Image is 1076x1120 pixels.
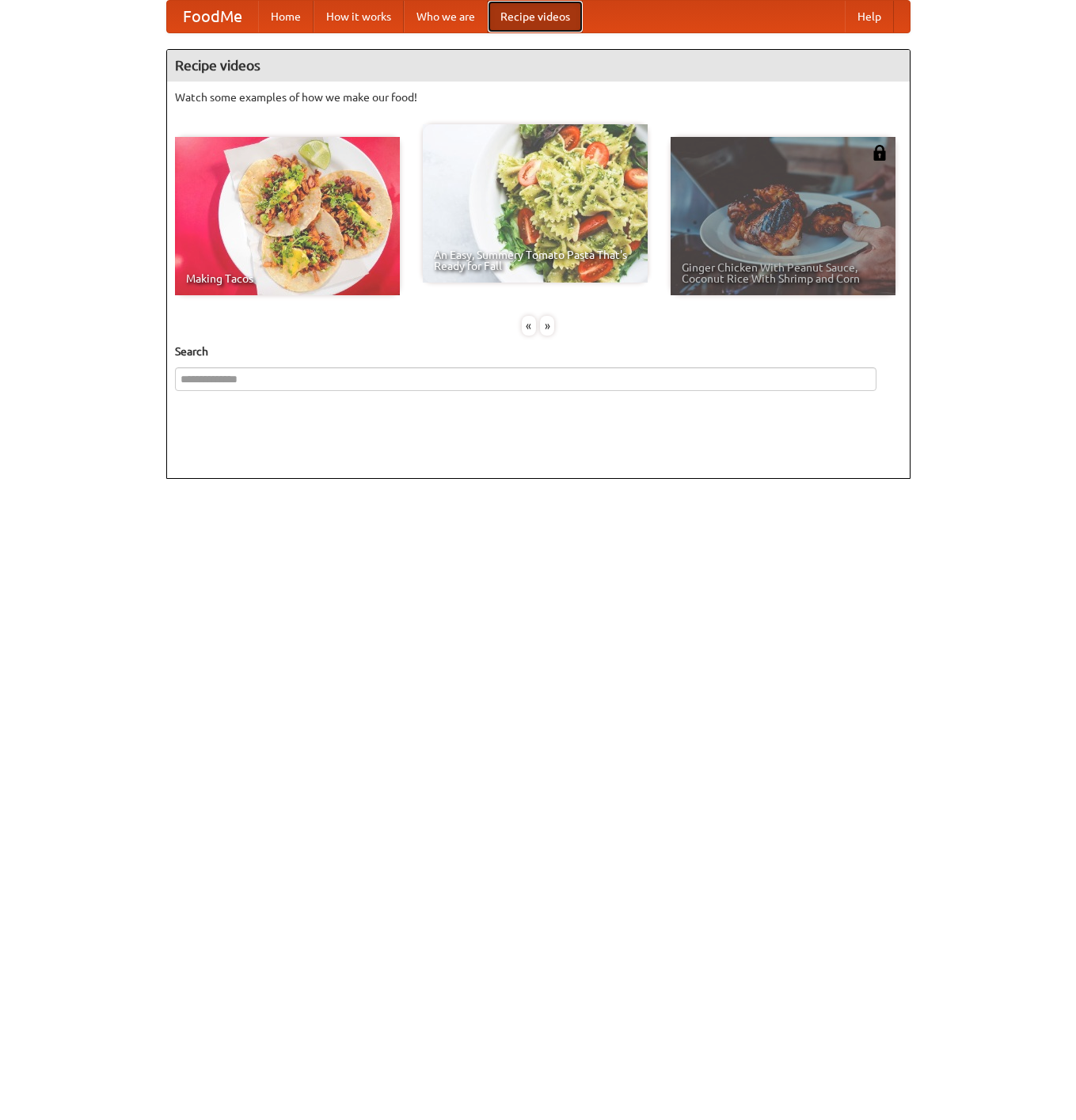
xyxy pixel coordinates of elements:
span: An Easy, Summery Tomato Pasta That's Ready for Fall [434,249,637,271]
a: Who we are [404,1,488,32]
p: Watch some examples of how we make our food! [175,89,902,105]
a: Making Tacos [175,137,400,295]
a: How it works [314,1,404,32]
div: « [522,316,536,336]
a: Home [258,1,314,32]
a: An Easy, Summery Tomato Pasta That's Ready for Fall [423,124,648,283]
img: 483408.png [872,145,888,161]
a: Help [845,1,894,32]
a: FoodMe [167,1,258,32]
a: Recipe videos [488,1,583,32]
span: Making Tacos [186,273,389,284]
h4: Recipe videos [167,50,910,82]
div: » [540,316,554,336]
h5: Search [175,344,902,359]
